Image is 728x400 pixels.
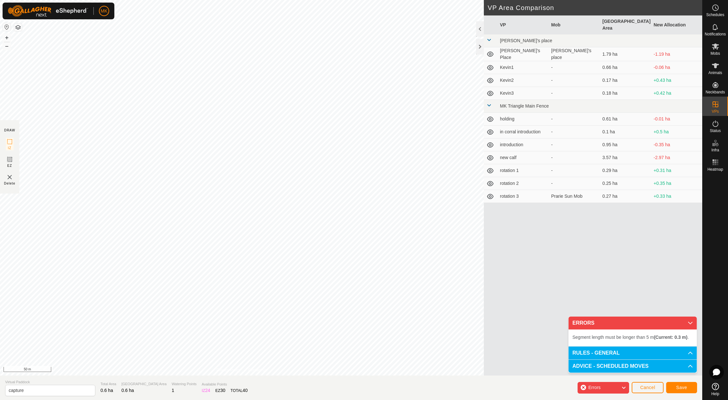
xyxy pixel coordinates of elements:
td: +0.42 ha [651,87,702,100]
span: EZ [7,163,12,168]
td: 0.29 ha [600,164,651,177]
span: Mobs [711,52,720,55]
div: IZ [202,387,210,394]
th: Mob [549,15,600,34]
th: [GEOGRAPHIC_DATA] Area [600,15,651,34]
span: Total Area [101,381,116,387]
div: - [551,167,597,174]
button: Map Layers [14,24,22,31]
td: 0.1 ha [600,126,651,138]
a: Contact Us [248,367,267,373]
span: Available Points [202,382,247,387]
div: - [551,64,597,71]
td: rotation 1 [497,164,549,177]
span: RULES - GENERAL [572,350,620,356]
td: new calf [497,151,549,164]
span: Status [710,129,721,133]
td: -1.19 ha [651,47,702,61]
td: 0.66 ha [600,61,651,74]
div: - [551,90,597,97]
b: (Current: 0.3 m) [654,335,687,340]
span: MK [101,8,108,14]
span: MK Triangle Main Fence [500,103,549,109]
td: 0.25 ha [600,177,651,190]
td: 0.17 ha [600,74,651,87]
td: rotation 2 [497,177,549,190]
span: VPs [712,110,719,113]
span: 1 [172,388,174,393]
td: +0.43 ha [651,74,702,87]
p-accordion-header: RULES - GENERAL [569,347,697,359]
td: +0.35 ha [651,177,702,190]
td: +0.33 ha [651,190,702,203]
span: Notifications [705,32,726,36]
td: 0.61 ha [600,113,651,126]
td: 0.27 ha [600,190,651,203]
td: -0.35 ha [651,138,702,151]
span: [PERSON_NAME]'s place [500,38,552,43]
span: Animals [708,71,722,75]
div: - [551,129,597,135]
span: 30 [220,388,225,393]
span: Help [711,392,719,396]
div: - [551,116,597,122]
td: 3.57 ha [600,151,651,164]
td: 0.18 ha [600,87,651,100]
p-accordion-header: ADVICE - SCHEDULED MOVES [569,360,697,373]
span: Heatmap [707,167,723,171]
span: Schedules [706,13,724,17]
a: Help [703,380,728,398]
div: - [551,141,597,148]
span: ADVICE - SCHEDULED MOVES [572,364,648,369]
button: + [3,34,11,42]
div: - [551,77,597,84]
td: holding [497,113,549,126]
span: Infra [711,148,719,152]
div: DRAW [4,128,15,133]
span: Delete [4,181,15,186]
span: Segment length must be longer than 5 m . [572,335,689,340]
p-accordion-content: ERRORS [569,329,697,346]
img: Gallagher Logo [8,5,88,17]
td: introduction [497,138,549,151]
td: 1.79 ha [600,47,651,61]
th: VP [497,15,549,34]
span: Errors [588,385,600,390]
div: [PERSON_NAME]'s place [551,47,597,61]
span: [GEOGRAPHIC_DATA] Area [121,381,167,387]
button: Save [666,382,697,393]
td: +0.31 ha [651,164,702,177]
h2: VP Area Comparison [488,4,702,12]
td: Kevin3 [497,87,549,100]
span: ERRORS [572,320,594,326]
th: New Allocation [651,15,702,34]
td: 0.95 ha [600,138,651,151]
button: Cancel [632,382,664,393]
div: EZ [216,387,225,394]
td: -0.01 ha [651,113,702,126]
span: IZ [8,146,12,150]
img: VP [6,173,14,181]
a: Privacy Policy [216,367,241,373]
div: Prarie Sun Mob [551,193,597,200]
button: Reset Map [3,23,11,31]
span: Cancel [640,385,655,390]
span: Virtual Paddock [5,379,95,385]
span: 40 [243,388,248,393]
span: Neckbands [705,90,725,94]
p-accordion-header: ERRORS [569,317,697,329]
td: Kevin2 [497,74,549,87]
button: – [3,42,11,50]
div: - [551,154,597,161]
div: - [551,180,597,187]
td: in corral introduction [497,126,549,138]
span: Watering Points [172,381,196,387]
td: +0.5 ha [651,126,702,138]
div: TOTAL [231,387,248,394]
span: Save [676,385,687,390]
span: 24 [205,388,210,393]
td: Kevin1 [497,61,549,74]
span: 0.6 ha [101,388,113,393]
td: [PERSON_NAME]'s Place [497,47,549,61]
td: rotation 3 [497,190,549,203]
